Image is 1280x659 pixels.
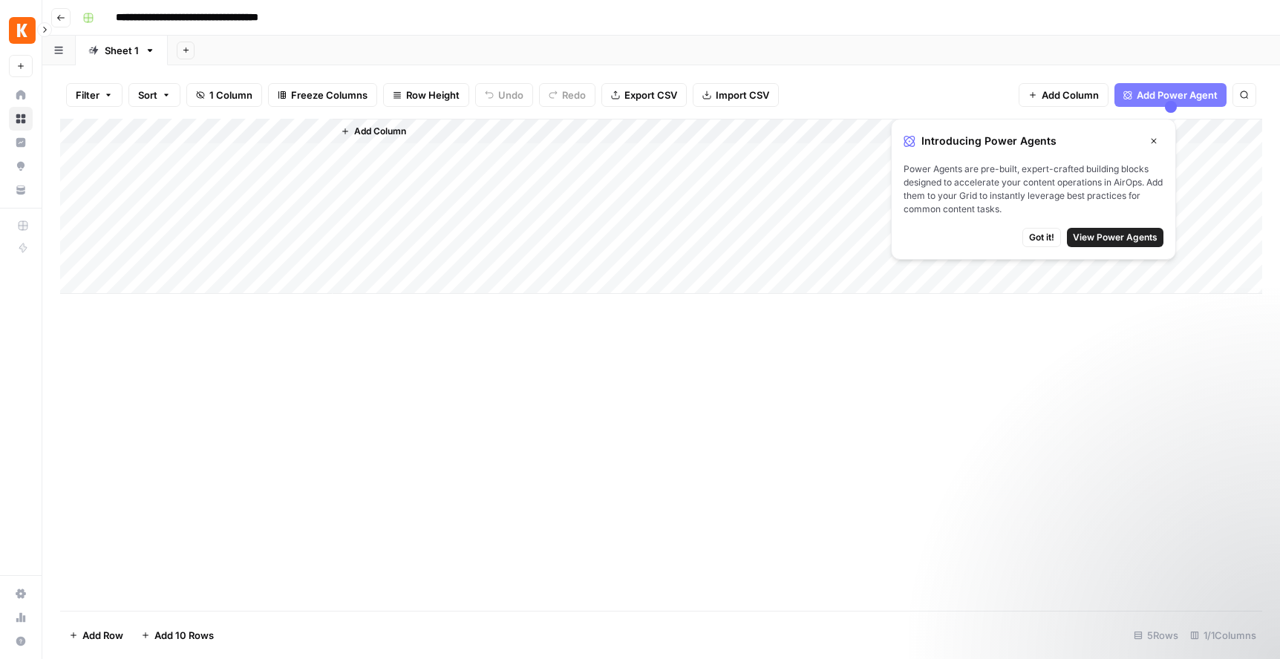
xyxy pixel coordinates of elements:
[716,88,769,102] span: Import CSV
[9,178,33,202] a: Your Data
[1137,88,1218,102] span: Add Power Agent
[66,83,123,107] button: Filter
[1022,228,1061,247] button: Got it!
[904,131,1163,151] div: Introducing Power Agents
[9,582,33,606] a: Settings
[9,154,33,178] a: Opportunities
[601,83,687,107] button: Export CSV
[1029,231,1054,244] span: Got it!
[209,88,252,102] span: 1 Column
[9,131,33,154] a: Insights
[475,83,533,107] button: Undo
[693,83,779,107] button: Import CSV
[128,83,180,107] button: Sort
[154,628,214,643] span: Add 10 Rows
[9,17,36,44] img: Kayak Logo
[291,88,368,102] span: Freeze Columns
[383,83,469,107] button: Row Height
[9,629,33,653] button: Help + Support
[1019,83,1108,107] button: Add Column
[1114,83,1227,107] button: Add Power Agent
[354,125,406,138] span: Add Column
[9,83,33,107] a: Home
[1073,231,1157,244] span: View Power Agents
[1042,88,1099,102] span: Add Column
[76,36,168,65] a: Sheet 1
[406,88,460,102] span: Row Height
[82,628,123,643] span: Add Row
[539,83,595,107] button: Redo
[268,83,377,107] button: Freeze Columns
[60,623,132,647] button: Add Row
[562,88,586,102] span: Redo
[186,83,262,107] button: 1 Column
[335,122,412,141] button: Add Column
[498,88,523,102] span: Undo
[132,623,223,647] button: Add 10 Rows
[9,606,33,629] a: Usage
[624,88,677,102] span: Export CSV
[1067,228,1163,247] button: View Power Agents
[138,88,157,102] span: Sort
[105,43,139,58] div: Sheet 1
[76,88,99,102] span: Filter
[904,163,1163,216] span: Power Agents are pre-built, expert-crafted building blocks designed to accelerate your content op...
[9,12,33,49] button: Workspace: Kayak
[9,107,33,131] a: Browse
